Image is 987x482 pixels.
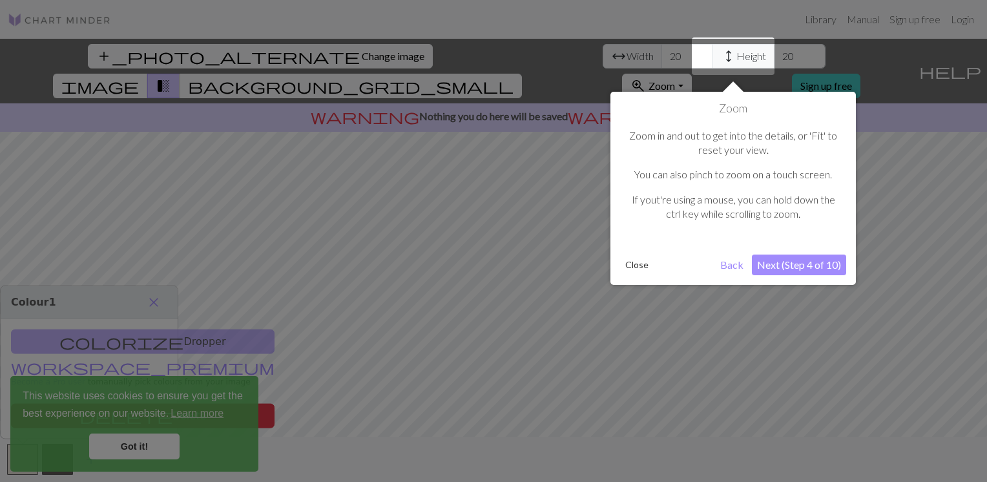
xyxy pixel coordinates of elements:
[627,167,840,182] p: You can also pinch to zoom on a touch screen.
[620,101,846,116] h1: Zoom
[627,129,840,158] p: Zoom in and out to get into the details, or 'Fit' to reset your view.
[627,193,840,222] p: If yout're using a mouse, you can hold down the ctrl key while scrolling to zoom.
[752,255,846,275] button: Next (Step 4 of 10)
[610,92,856,285] div: Zoom
[715,255,749,275] button: Back
[620,255,654,275] button: Close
